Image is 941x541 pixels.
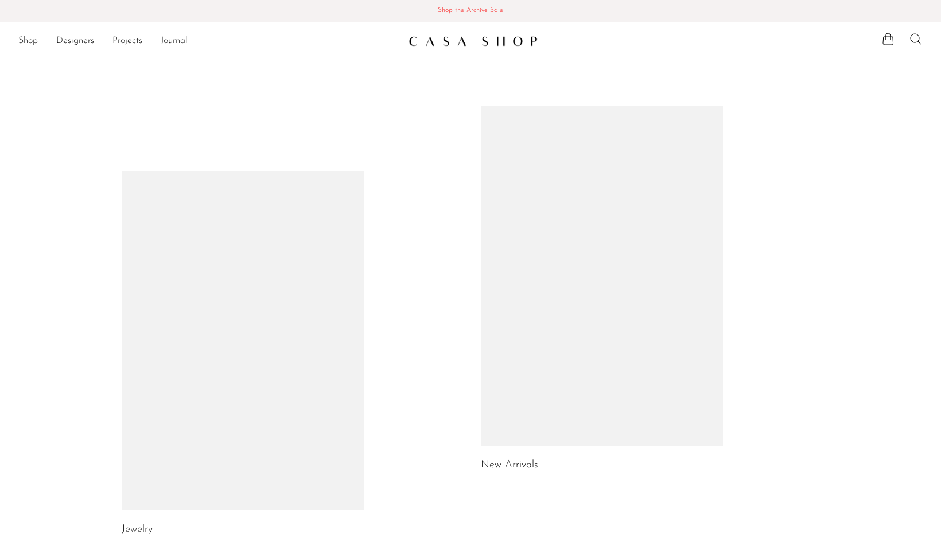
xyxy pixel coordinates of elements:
[481,460,538,470] a: New Arrivals
[18,32,399,51] nav: Desktop navigation
[18,34,38,49] a: Shop
[161,34,188,49] a: Journal
[122,524,153,535] a: Jewelry
[9,5,932,17] span: Shop the Archive Sale
[112,34,142,49] a: Projects
[56,34,94,49] a: Designers
[18,32,399,51] ul: NEW HEADER MENU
